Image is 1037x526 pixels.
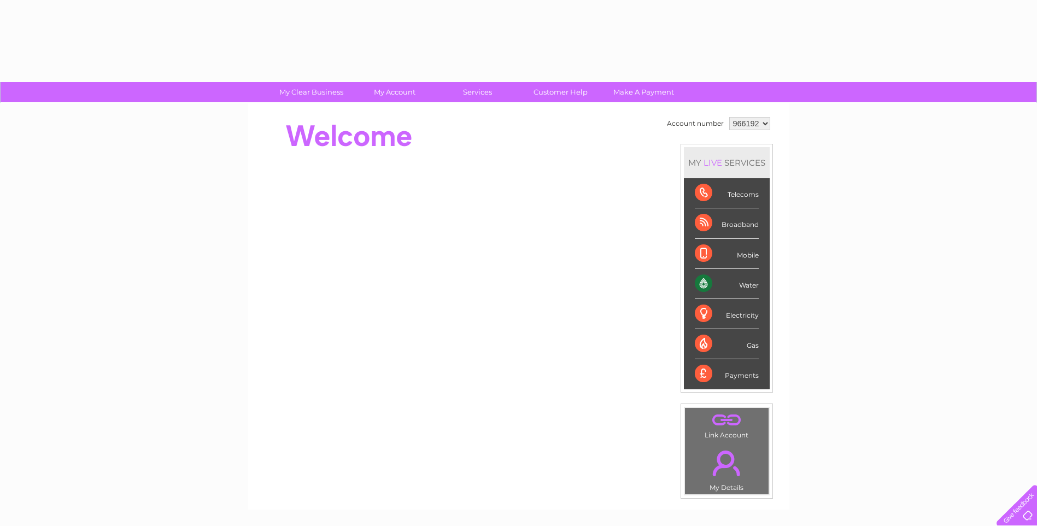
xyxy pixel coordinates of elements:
a: . [688,411,766,430]
div: Mobile [695,239,759,269]
div: Electricity [695,299,759,329]
div: Gas [695,329,759,359]
td: Link Account [684,407,769,442]
td: My Details [684,441,769,495]
div: Telecoms [695,178,759,208]
a: My Account [349,82,440,102]
a: Services [432,82,523,102]
a: My Clear Business [266,82,356,102]
div: MY SERVICES [684,147,770,178]
div: LIVE [701,157,724,168]
div: Payments [695,359,759,389]
div: Broadband [695,208,759,238]
a: Make A Payment [599,82,689,102]
a: . [688,444,766,482]
a: Customer Help [515,82,606,102]
td: Account number [664,114,727,133]
div: Water [695,269,759,299]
